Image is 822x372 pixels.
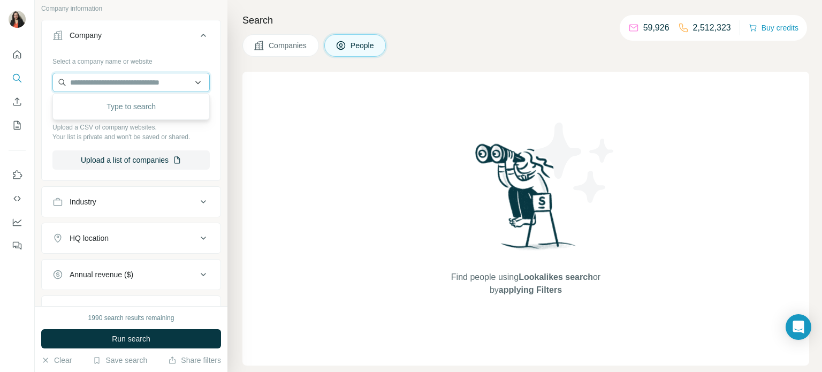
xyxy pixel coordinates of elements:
p: 2,512,323 [693,21,731,34]
button: Buy credits [749,20,798,35]
button: Save search [93,355,147,366]
div: Select a company name or website [52,52,210,66]
p: Company information [41,4,221,13]
button: Industry [42,189,220,215]
button: Run search [41,329,221,348]
p: Your list is private and won't be saved or shared. [52,132,210,142]
div: Open Intercom Messenger [786,314,811,340]
button: Feedback [9,236,26,255]
span: Run search [112,333,150,344]
span: applying Filters [499,285,562,294]
button: Search [9,69,26,88]
button: Use Surfe API [9,189,26,208]
button: Company [42,22,220,52]
span: Find people using or by [440,271,611,297]
button: Upload a list of companies [52,150,210,170]
h4: Search [242,13,809,28]
button: Use Surfe on LinkedIn [9,165,26,185]
button: My lists [9,116,26,135]
div: Type to search [55,96,207,117]
div: Company [70,30,102,41]
button: Clear [41,355,72,366]
img: Surfe Illustration - Woman searching with binoculars [470,141,582,260]
button: Employees (size) [42,298,220,324]
p: 59,926 [643,21,669,34]
button: Quick start [9,45,26,64]
button: Dashboard [9,212,26,232]
p: Upload a CSV of company websites. [52,123,210,132]
div: Annual revenue ($) [70,269,133,280]
div: 1990 search results remaining [88,313,174,323]
span: Companies [269,40,308,51]
img: Surfe Illustration - Stars [526,115,622,211]
div: Employees (size) [70,306,127,316]
img: Avatar [9,11,26,28]
div: HQ location [70,233,109,244]
button: Enrich CSV [9,92,26,111]
div: Industry [70,196,96,207]
button: Share filters [168,355,221,366]
span: People [351,40,375,51]
button: Annual revenue ($) [42,262,220,287]
button: HQ location [42,225,220,251]
span: Lookalikes search [519,272,593,282]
